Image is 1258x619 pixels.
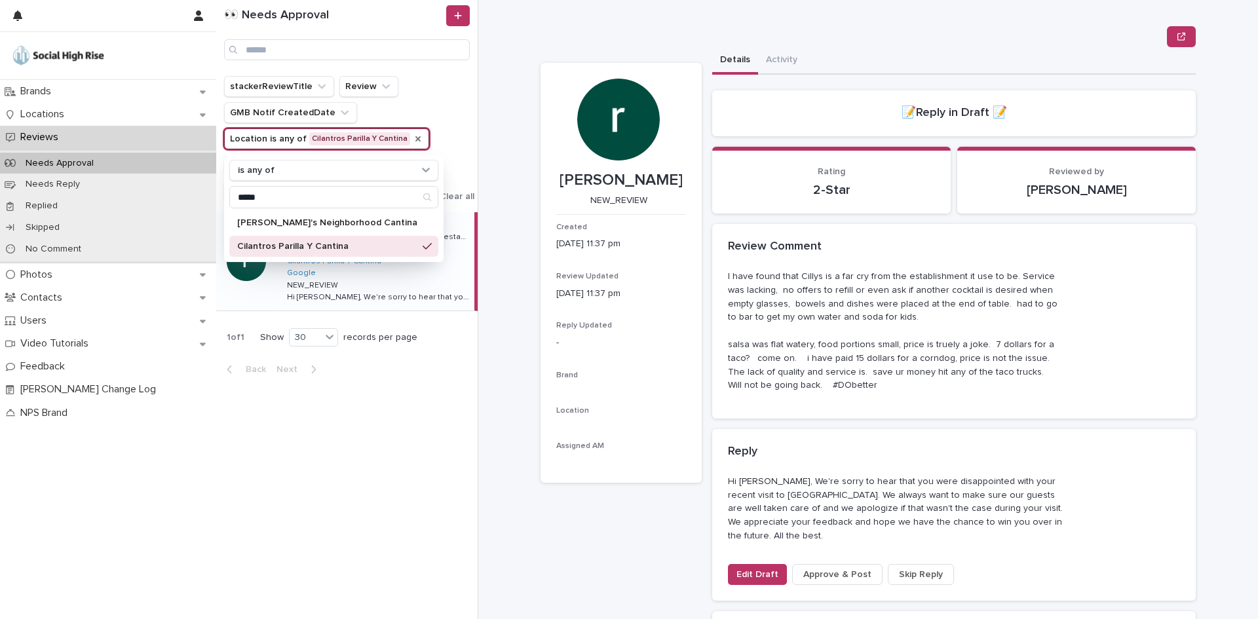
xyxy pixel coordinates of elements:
[429,192,502,201] button: Clear all filters
[260,332,284,343] p: Show
[556,442,604,450] span: Assigned AM
[888,564,954,585] button: Skip Reply
[230,187,438,208] input: Search
[238,165,275,176] p: is any of
[216,322,255,354] p: 1 of 1
[792,564,883,585] button: Approve & Post
[15,337,99,350] p: Video Tutorials
[290,331,321,345] div: 30
[10,43,106,69] img: o5DnuTxEQV6sW9jFYBBf
[556,237,686,251] p: [DATE] 11:37 pm
[556,272,619,280] span: Review Updated
[224,102,357,123] button: GMB Notif CreatedDate
[15,269,63,281] p: Photos
[15,360,75,373] p: Feedback
[237,242,417,251] p: Cilantros Parilla Y Cantina
[343,332,417,343] p: records per page
[728,564,787,585] button: Edit Draft
[440,192,502,201] span: Clear all filters
[556,287,686,301] p: [DATE] 11:37 pm
[556,336,686,350] p: -
[15,291,73,304] p: Contacts
[803,568,871,581] span: Approve & Post
[216,212,478,311] a: [PERSON_NAME]► 2-Star[PERSON_NAME]► 2-Star I have found that Cillys is a far cry from the establi...
[728,475,1067,543] p: Hi [PERSON_NAME], We're sorry to hear that you were disappointed with your recent visit to [GEOGR...
[287,269,316,278] a: Google
[15,200,68,212] p: Replied
[339,76,398,97] button: Review
[1049,167,1104,176] span: Reviewed by
[216,364,271,375] button: Back
[229,186,438,208] div: Search
[728,445,757,459] h2: Reply
[728,270,1067,392] p: I have found that Cillys is a far cry from the establishment it use to be. Service was lacking, n...
[728,182,935,198] p: 2-Star
[736,568,778,581] span: Edit Draft
[224,9,444,23] h1: 👀 Needs Approval
[287,290,472,302] p: Hi Richard, We're sorry to hear that you were disappointed with your recent visit to Cilantros. W...
[15,85,62,98] p: Brands
[556,322,612,329] span: Reply Updated
[15,131,69,143] p: Reviews
[556,371,578,379] span: Brand
[818,167,845,176] span: Rating
[15,179,90,190] p: Needs Reply
[271,364,327,375] button: Next
[287,278,341,290] p: NEW_REVIEW
[728,240,822,254] h2: Review Comment
[224,39,470,60] input: Search
[556,171,686,190] p: [PERSON_NAME]
[556,407,589,415] span: Location
[15,222,70,233] p: Skipped
[15,383,166,396] p: [PERSON_NAME] Change Log
[15,244,92,255] p: No Comment
[15,314,57,327] p: Users
[276,365,305,374] span: Next
[899,568,943,581] span: Skip Reply
[15,158,104,169] p: Needs Approval
[902,106,1007,121] h2: 📝Reply in Draft 📝
[758,47,805,75] button: Activity
[556,223,587,231] span: Created
[15,108,75,121] p: Locations
[224,76,334,97] button: stackerReviewTitle
[712,47,758,75] button: Details
[15,407,78,419] p: NPS Brand
[556,195,681,206] p: NEW_REVIEW
[973,182,1180,198] p: [PERSON_NAME]
[238,365,266,374] span: Back
[237,218,417,227] p: [PERSON_NAME]'s Neighborhood Cantina
[224,128,429,149] button: Location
